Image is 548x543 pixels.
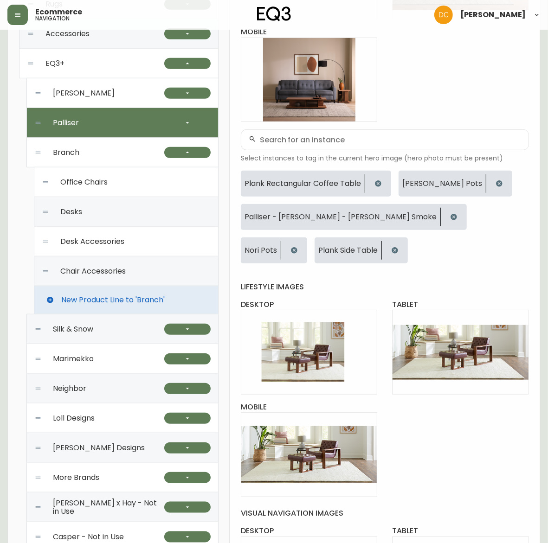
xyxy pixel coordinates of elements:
h4: mobile [241,27,378,37]
span: Office Chairs [60,178,108,186]
h4: tablet [392,526,529,536]
span: Chair Accessories [60,267,126,275]
span: Neighbor [53,384,86,393]
h4: desktop [241,300,378,310]
h4: tablet [392,300,529,310]
span: Silk & Snow [53,325,93,333]
span: Edit [454,347,468,357]
button: Edit [286,447,332,463]
span: New Product Line to 'Branch' [61,296,165,304]
span: Ecommerce [35,8,82,16]
img: logo [257,6,291,21]
span: [PERSON_NAME] [460,11,526,19]
span: More Brands [53,473,99,482]
span: Desk Accessories [60,237,124,246]
span: Loll Designs [53,414,95,422]
button: Edit [286,71,332,88]
input: Search for an instance [260,135,521,144]
span: Select instances to tag in the current hero image (hero photo must be present) [241,154,529,163]
h4: mobile [241,402,378,412]
img: 7eb451d6983258353faa3212700b340b [434,6,453,24]
span: Marimekko [53,355,94,363]
span: Palliser - [PERSON_NAME] - [PERSON_NAME] Smoke [245,213,437,221]
span: Accessories [45,30,90,38]
h4: lifestyle images [241,282,529,292]
span: Edit [302,449,316,460]
span: [PERSON_NAME] [53,89,115,97]
span: Palliser [53,119,79,127]
span: Edit [302,347,316,357]
span: Branch [53,148,79,157]
h5: navigation [35,16,70,21]
h4: desktop [241,526,378,536]
span: Plank Rectangular Coffee Table [245,179,361,188]
span: [PERSON_NAME] x Hay - Not in Use [53,499,164,516]
h4: visual navigation images [241,508,529,518]
span: Casper - Not in Use [53,533,124,541]
span: [PERSON_NAME] Designs [53,444,145,452]
span: Edit [302,75,316,85]
span: EQ3+ [45,59,64,68]
button: Edit [286,344,332,361]
span: Plank Side Table [318,246,378,255]
button: Edit [438,344,484,361]
span: Nori Pots [245,246,277,255]
span: Desks [60,208,82,216]
span: [PERSON_NAME] Pots [402,179,482,188]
